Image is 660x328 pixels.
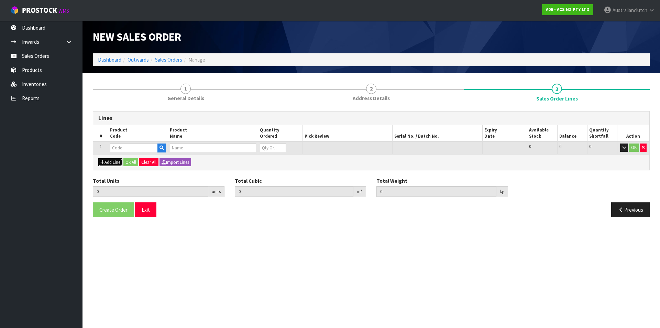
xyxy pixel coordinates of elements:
[100,144,102,149] span: 1
[139,158,158,167] button: Clear All
[587,125,617,142] th: Quantity Shortfall
[98,115,644,121] h3: Lines
[22,6,57,15] span: ProStock
[552,84,562,94] span: 3
[546,7,590,12] strong: A06 - ACS NZ PTY LTD
[93,202,134,217] button: Create Order
[155,56,182,63] a: Sales Orders
[128,56,149,63] a: Outwards
[180,84,191,94] span: 1
[93,106,650,223] span: Sales Order Lines
[376,177,407,184] label: Total Weight
[93,186,208,197] input: Total Units
[617,125,649,142] th: Action
[611,202,650,217] button: Previous
[208,186,224,197] div: units
[258,125,303,142] th: Quantity Ordered
[529,144,531,149] span: 0
[93,177,119,184] label: Total Units
[629,144,639,152] button: OK
[167,95,204,102] span: General Details
[235,177,262,184] label: Total Cubic
[99,207,128,213] span: Create Order
[235,186,354,197] input: Total Cubic
[159,158,191,167] button: Import Lines
[110,144,158,152] input: Code
[559,144,561,149] span: 0
[135,202,156,217] button: Exit
[170,144,256,152] input: Name
[188,56,205,63] span: Manage
[353,95,390,102] span: Address Details
[93,125,108,142] th: #
[557,125,587,142] th: Balance
[536,95,578,102] span: Sales Order Lines
[353,186,366,197] div: m³
[376,186,496,197] input: Total Weight
[496,186,508,197] div: kg
[527,125,557,142] th: Available Stock
[366,84,376,94] span: 2
[482,125,527,142] th: Expiry Date
[168,125,258,142] th: Product Name
[260,144,286,152] input: Qty Ordered
[393,125,482,142] th: Serial No. / Batch No.
[58,8,69,14] small: WMS
[10,6,19,14] img: cube-alt.png
[589,144,591,149] span: 0
[108,125,168,142] th: Product Code
[303,125,393,142] th: Pick Review
[93,30,181,44] span: New Sales Order
[98,158,122,167] button: Add Line
[98,56,121,63] a: Dashboard
[613,7,647,13] span: Australianclutch
[123,158,138,167] button: Ok All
